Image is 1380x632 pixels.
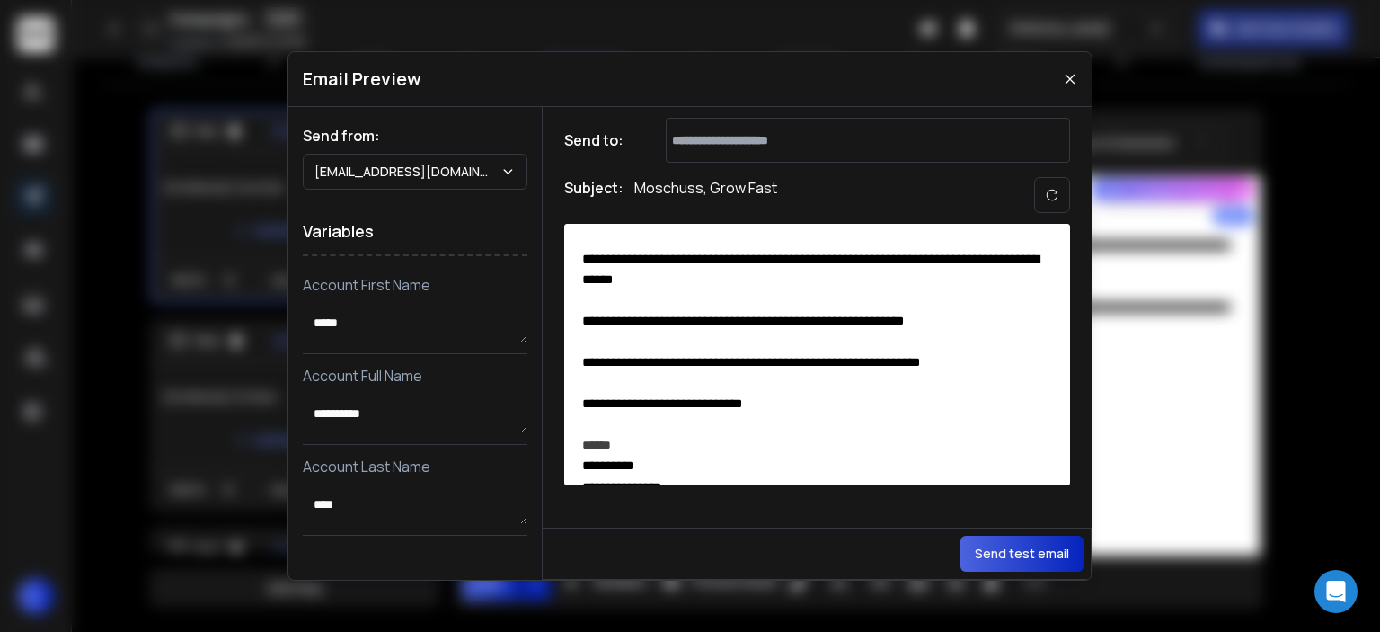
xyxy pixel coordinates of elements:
h1: Send to: [564,129,636,151]
h1: Send from: [303,125,527,147]
p: Email [303,557,527,579]
button: Send test email [960,536,1084,572]
h1: Email Preview [303,67,421,92]
h1: Subject: [564,177,624,213]
div: Open Intercom Messenger [1314,570,1358,613]
p: [EMAIL_ADDRESS][DOMAIN_NAME] [314,163,500,181]
h1: Variables [303,208,527,256]
p: Account First Name [303,274,527,296]
p: Account Full Name [303,365,527,387]
p: Moschuss, Grow Fast [634,177,777,213]
p: Account Last Name [303,456,527,477]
